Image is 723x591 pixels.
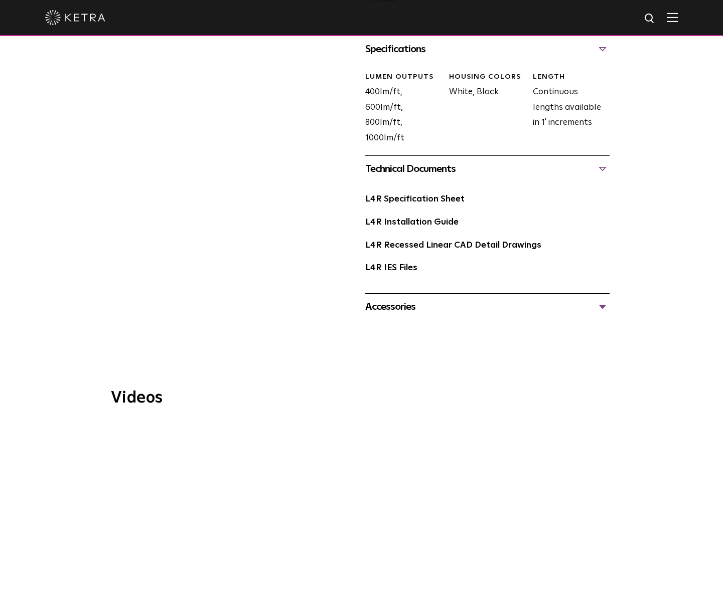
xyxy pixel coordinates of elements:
div: Specifications [365,41,610,57]
div: White, Black [442,72,525,146]
h3: Videos [111,390,613,406]
a: L4R Installation Guide [365,218,459,227]
div: Technical Documents [365,161,610,177]
a: L4R IES Files [365,264,417,272]
img: Hamburger%20Nav.svg [667,13,678,22]
div: 400lm/ft, 600lm/ft, 800lm/ft, 1000lm/ft [358,72,442,146]
img: ketra-logo-2019-white [45,10,105,25]
img: search icon [644,13,656,25]
a: L4R Recessed Linear CAD Detail Drawings [365,241,541,250]
a: L4R Specification Sheet [365,195,465,204]
div: Accessories [365,299,610,315]
div: LUMEN OUTPUTS [365,72,442,82]
div: LENGTH [533,72,609,82]
div: Continuous lengths available in 1' increments [525,72,609,146]
div: HOUSING COLORS [449,72,525,82]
